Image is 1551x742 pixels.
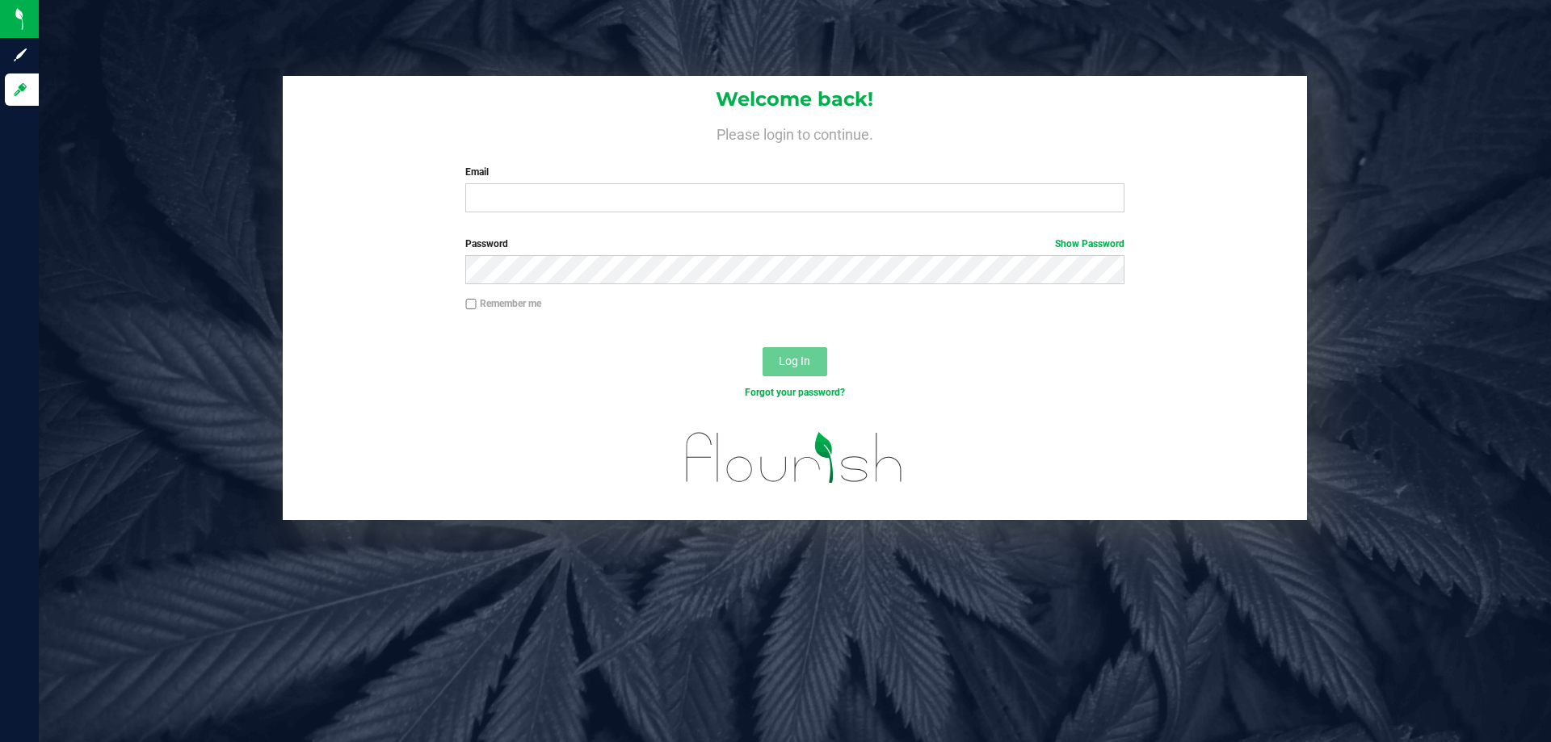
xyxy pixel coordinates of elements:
[465,238,508,249] span: Password
[12,47,28,63] inline-svg: Sign up
[465,296,541,311] label: Remember me
[763,347,827,376] button: Log In
[465,165,1124,179] label: Email
[666,417,923,499] img: flourish_logo.svg
[283,123,1307,142] h4: Please login to continue.
[465,299,477,310] input: Remember me
[745,387,845,398] a: Forgot your password?
[12,82,28,98] inline-svg: Log in
[1055,238,1124,249] a: Show Password
[283,89,1307,110] h1: Welcome back!
[779,354,810,367] span: Log In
